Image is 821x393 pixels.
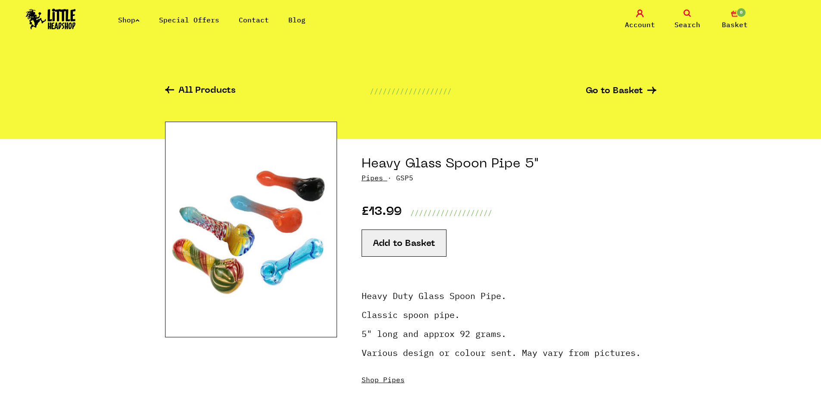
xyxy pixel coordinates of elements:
[586,87,656,96] a: Go to Basket
[713,9,756,30] a: 0 Basket
[370,86,452,96] p: ///////////////////
[736,7,746,18] span: 0
[362,290,641,358] strong: Heavy Duty Glass Spoon Pipe. Classic spoon pipe. 5" long and approx 92 grams. Various design or c...
[362,173,656,183] p: · GSP5
[362,375,405,384] a: Shop Pipes
[410,208,492,218] p: ///////////////////
[288,16,306,24] a: Blog
[118,16,140,24] a: Shop
[362,230,446,257] button: Add to Basket
[625,19,655,30] span: Account
[674,19,700,30] span: Search
[26,9,76,29] img: Little Head Shop Logo
[239,16,269,24] a: Contact
[722,19,748,30] span: Basket
[362,208,402,218] p: £13.99
[362,156,656,173] h1: Heavy Glass Spoon Pipe 5"
[362,173,383,182] a: Pipes
[159,16,219,24] a: Special Offers
[666,9,709,30] a: Search
[165,86,236,96] a: All Products
[165,122,337,337] img: Heavy Glass Spoon Pipe 5"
